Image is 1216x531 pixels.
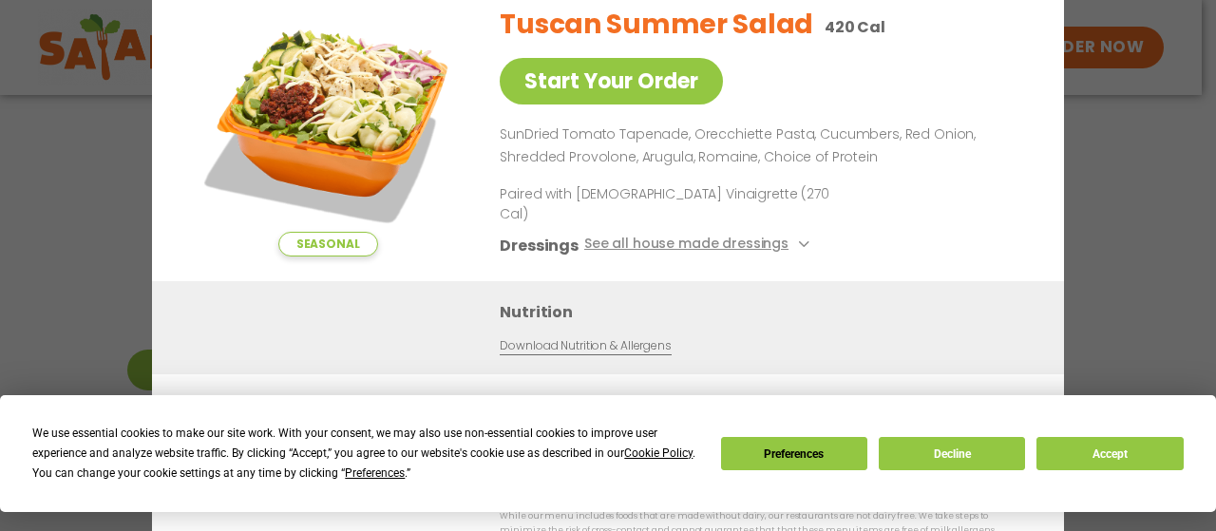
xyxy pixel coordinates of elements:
[500,299,1035,323] h3: Nutrition
[721,437,867,470] button: Preferences
[825,15,885,39] p: 420 Cal
[500,123,1018,169] p: SunDried Tomato Tapenade, Orecchiette Pasta, Cucumbers, Red Onion, Shredded Provolone, Arugula, R...
[1036,437,1183,470] button: Accept
[32,424,697,484] div: We use essential cookies to make our site work. With your consent, we may also use non-essential ...
[278,232,378,256] span: Seasonal
[345,466,405,480] span: Preferences
[500,336,671,354] a: Download Nutrition & Allergens
[500,5,813,45] h2: Tuscan Summer Salad
[500,58,723,104] a: Start Your Order
[584,233,815,256] button: See all house made dressings
[500,393,1026,408] p: We are not an allergen free facility and cannot guarantee the absence of allergens in our foods.
[500,183,851,223] p: Paired with [DEMOGRAPHIC_DATA] Vinaigrette (270 Cal)
[500,233,579,256] h3: Dressings
[879,437,1025,470] button: Decline
[624,446,693,460] span: Cookie Policy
